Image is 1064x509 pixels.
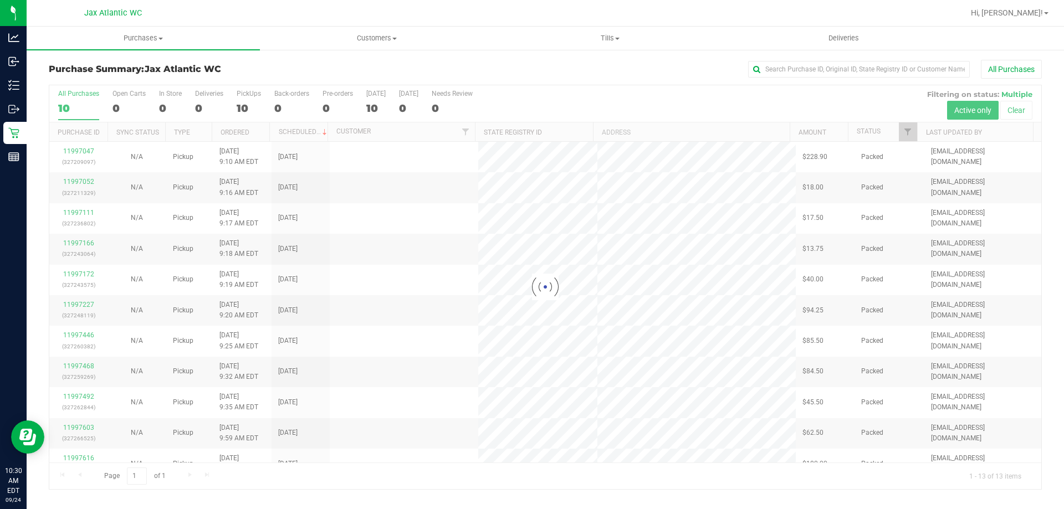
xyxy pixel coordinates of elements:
inline-svg: Analytics [8,32,19,43]
h3: Purchase Summary: [49,64,380,74]
input: Search Purchase ID, Original ID, State Registry ID or Customer Name... [748,61,970,78]
iframe: Resource center [11,420,44,454]
inline-svg: Reports [8,151,19,162]
a: Deliveries [727,27,960,50]
span: Deliveries [814,33,874,43]
span: Customers [260,33,493,43]
span: Purchases [27,33,260,43]
inline-svg: Inbound [8,56,19,67]
button: All Purchases [981,60,1042,79]
p: 09/24 [5,496,22,504]
a: Purchases [27,27,260,50]
a: Tills [493,27,727,50]
p: 10:30 AM EDT [5,466,22,496]
span: Tills [494,33,726,43]
span: Jax Atlantic WC [84,8,142,18]
span: Jax Atlantic WC [145,64,221,74]
span: Hi, [PERSON_NAME]! [971,8,1043,17]
inline-svg: Inventory [8,80,19,91]
inline-svg: Retail [8,127,19,138]
inline-svg: Outbound [8,104,19,115]
a: Customers [260,27,493,50]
